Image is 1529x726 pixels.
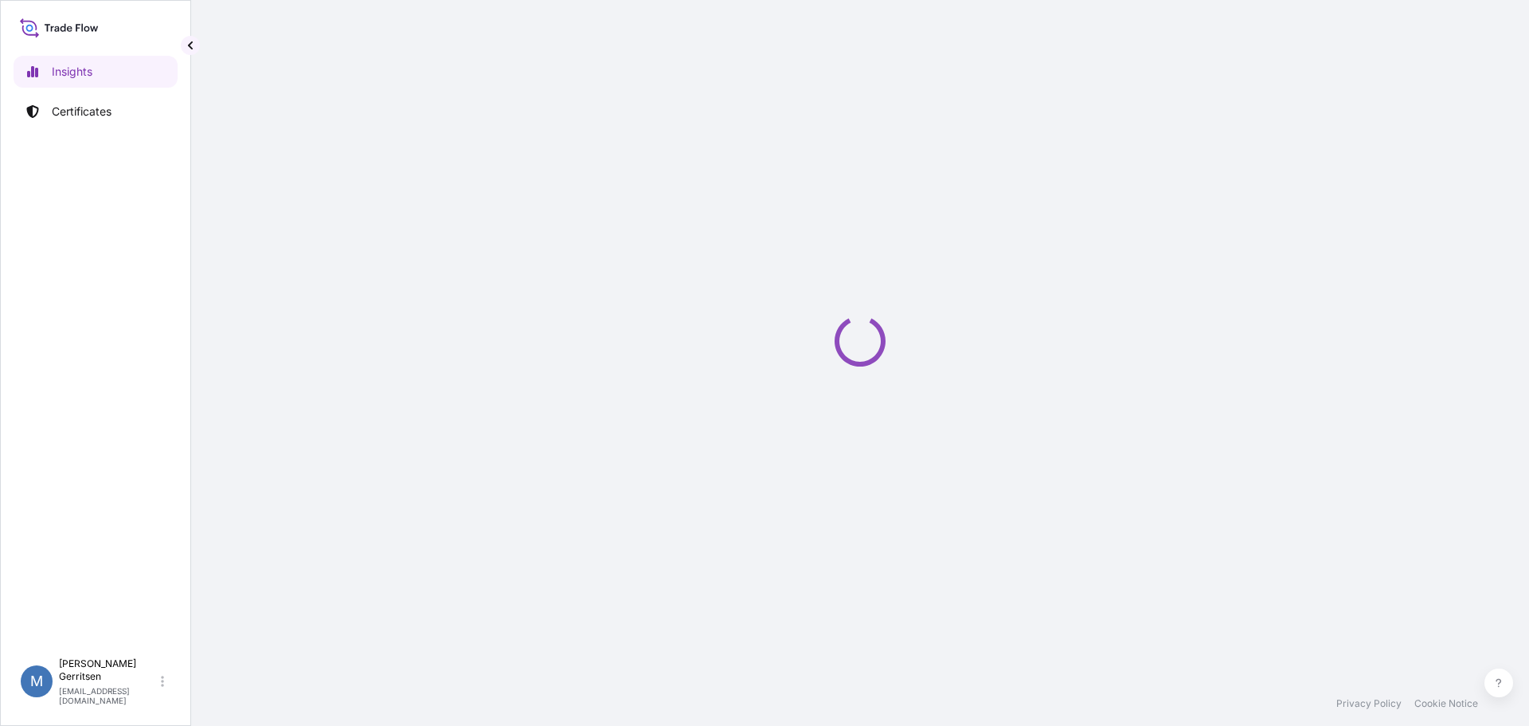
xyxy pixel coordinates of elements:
a: Certificates [14,96,178,128]
p: Certificates [52,104,111,120]
a: Insights [14,56,178,88]
p: Insights [52,64,92,80]
a: Cookie Notice [1414,697,1478,710]
p: [PERSON_NAME] Gerritsen [59,657,158,683]
a: Privacy Policy [1336,697,1402,710]
span: M [30,673,43,689]
p: [EMAIL_ADDRESS][DOMAIN_NAME] [59,686,158,705]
